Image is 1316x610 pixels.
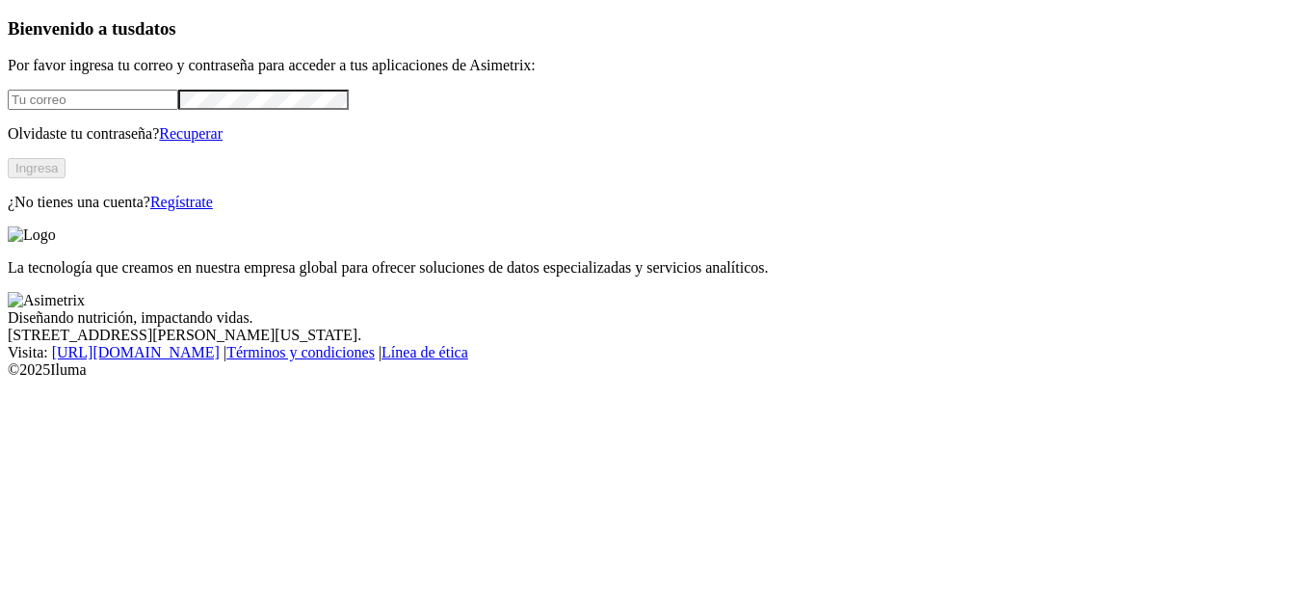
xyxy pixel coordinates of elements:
div: Diseñando nutrición, impactando vidas. [8,309,1308,327]
p: ¿No tienes una cuenta? [8,194,1308,211]
a: [URL][DOMAIN_NAME] [52,344,220,360]
a: Línea de ética [382,344,468,360]
a: Regístrate [150,194,213,210]
img: Asimetrix [8,292,85,309]
p: Olvidaste tu contraseña? [8,125,1308,143]
p: Por favor ingresa tu correo y contraseña para acceder a tus aplicaciones de Asimetrix: [8,57,1308,74]
input: Tu correo [8,90,178,110]
div: [STREET_ADDRESS][PERSON_NAME][US_STATE]. [8,327,1308,344]
div: © 2025 Iluma [8,361,1308,379]
p: La tecnología que creamos en nuestra empresa global para ofrecer soluciones de datos especializad... [8,259,1308,277]
a: Términos y condiciones [226,344,375,360]
h3: Bienvenido a tus [8,18,1308,40]
div: Visita : | | [8,344,1308,361]
img: Logo [8,226,56,244]
span: datos [135,18,176,39]
button: Ingresa [8,158,66,178]
a: Recuperar [159,125,223,142]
